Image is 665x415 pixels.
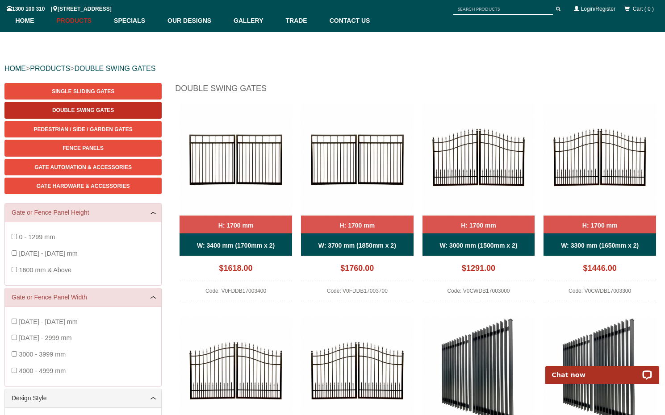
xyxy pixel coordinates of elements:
[218,222,254,229] b: H: 1700 mm
[175,83,661,99] h1: Double Swing Gates
[544,103,656,216] img: V0CWDB - Curved Arch Top (Double Spears) - Double Aluminium Driveway Gates - Double Swing Gates -...
[229,9,281,32] a: Gallery
[30,65,70,72] a: PRODUCTS
[561,242,639,249] b: W: 3300 mm (1650mm x 2)
[461,222,496,229] b: H: 1700 mm
[544,260,656,281] div: $1446.00
[180,103,292,216] img: V0FDDB - Flat Top (Double Top Rail) - Double Aluminium Driveway Gates - Double Swing Gates - Matt...
[74,65,155,72] a: DOUBLE SWING GATES
[12,394,155,403] a: Design Style
[4,121,162,137] a: Pedestrian / Side / Garden Gates
[4,140,162,156] a: Fence Panels
[180,103,292,301] a: V0FDDB - Flat Top (Double Top Rail) - Double Aluminium Driveway Gates - Double Swing Gates - Matt...
[633,6,654,12] span: Cart ( 0 )
[301,103,414,216] img: V0FDDB - Flat Top (Double Top Rail) - Double Aluminium Driveway Gates - Double Swing Gates - Matt...
[301,260,414,281] div: $1760.00
[19,318,77,325] span: [DATE] - [DATE] mm
[581,6,615,12] a: Login/Register
[301,103,414,301] a: V0FDDB - Flat Top (Double Top Rail) - Double Aluminium Driveway Gates - Double Swing Gates - Matt...
[439,242,517,249] b: W: 3000 mm (1500mm x 2)
[19,266,71,274] span: 1600 mm & Above
[34,126,133,133] span: Pedestrian / Side / Garden Gates
[582,222,618,229] b: H: 1700 mm
[4,83,162,100] a: Single Sliding Gates
[12,293,155,302] a: Gate or Fence Panel Width
[19,351,66,358] span: 3000 - 3999 mm
[544,286,656,301] div: Code: V0CWDB17003300
[540,356,665,384] iframe: LiveChat chat widget
[197,242,275,249] b: W: 3400 mm (1700mm x 2)
[19,334,71,341] span: [DATE] - 2999 mm
[63,145,104,151] span: Fence Panels
[453,4,553,15] input: SEARCH PRODUCTS
[422,260,535,281] div: $1291.00
[19,233,55,241] span: 0 - 1299 mm
[19,367,66,374] span: 4000 - 4999 mm
[4,102,162,118] a: Double Swing Gates
[163,9,229,32] a: Our Designs
[4,178,162,194] a: Gate Hardware & Accessories
[16,9,52,32] a: Home
[52,9,110,32] a: Products
[109,9,163,32] a: Specials
[544,103,656,301] a: V0CWDB - Curved Arch Top (Double Spears) - Double Aluminium Driveway Gates - Double Swing Gates -...
[339,222,375,229] b: H: 1700 mm
[180,260,292,281] div: $1618.00
[422,286,535,301] div: Code: V0CWDB17003000
[4,159,162,175] a: Gate Automation & Accessories
[34,164,132,170] span: Gate Automation & Accessories
[7,6,112,12] span: 1300 100 310 | [STREET_ADDRESS]
[180,286,292,301] div: Code: V0FDDB17003400
[422,103,535,301] a: V0CWDB - Curved Arch Top (Double Spears) - Double Aluminium Driveway Gates - Double Swing Gates -...
[52,88,114,95] span: Single Sliding Gates
[4,65,26,72] a: HOME
[422,103,535,216] img: V0CWDB - Curved Arch Top (Double Spears) - Double Aluminium Driveway Gates - Double Swing Gates -...
[52,107,114,113] span: Double Swing Gates
[301,286,414,301] div: Code: V0FDDB17003700
[325,9,370,32] a: Contact Us
[19,250,77,257] span: [DATE] - [DATE] mm
[37,183,130,189] span: Gate Hardware & Accessories
[318,242,396,249] b: W: 3700 mm (1850mm x 2)
[4,54,661,83] div: > >
[12,208,155,217] a: Gate or Fence Panel Height
[281,9,325,32] a: Trade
